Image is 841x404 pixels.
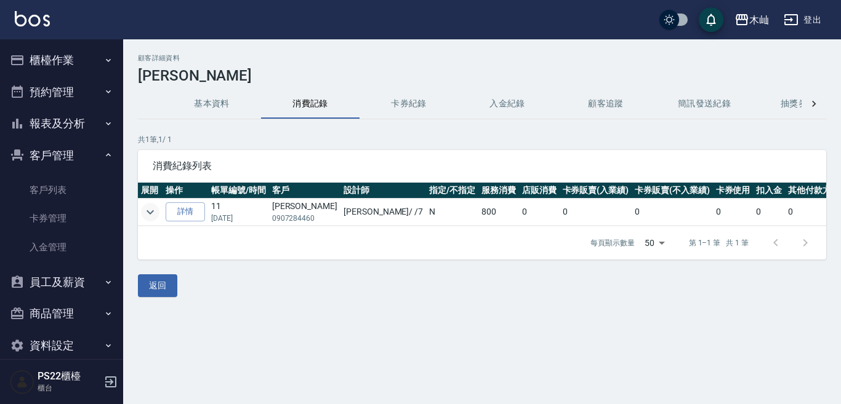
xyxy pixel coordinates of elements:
[340,183,426,199] th: 設計師
[5,266,118,298] button: 員工及薪資
[163,183,208,199] th: 操作
[269,183,340,199] th: 客戶
[5,330,118,362] button: 資料設定
[163,89,261,119] button: 基本資料
[689,237,749,248] p: 第 1–1 筆 共 1 筆
[208,199,269,226] td: 11
[10,370,34,394] img: Person
[360,89,458,119] button: 卡券紀錄
[208,183,269,199] th: 帳單編號/時間
[166,202,205,221] a: 詳情
[5,298,118,330] button: 商品管理
[261,89,360,119] button: 消費記錄
[632,199,713,226] td: 0
[138,183,163,199] th: 展開
[753,183,785,199] th: 扣入金
[340,199,426,226] td: [PERSON_NAME] / /7
[632,183,713,199] th: 卡券販賣(不入業績)
[15,11,50,26] img: Logo
[713,183,754,199] th: 卡券使用
[519,183,560,199] th: 店販消費
[138,134,826,145] p: 共 1 筆, 1 / 1
[426,183,478,199] th: 指定/不指定
[560,199,632,226] td: 0
[655,89,754,119] button: 簡訊發送紀錄
[730,7,774,33] button: 木屾
[749,12,769,28] div: 木屾
[138,54,826,62] h2: 顧客詳細資料
[141,203,159,221] button: expand row
[478,183,519,199] th: 服務消費
[590,237,635,248] p: 每頁顯示數量
[640,226,669,259] div: 50
[211,213,266,224] p: [DATE]
[5,76,118,108] button: 預約管理
[713,199,754,226] td: 0
[38,370,100,382] h5: PS22櫃檯
[5,176,118,204] a: 客戶列表
[5,108,118,140] button: 報表及分析
[458,89,557,119] button: 入金紀錄
[138,67,826,84] h3: [PERSON_NAME]
[272,213,337,224] p: 0907284460
[753,199,785,226] td: 0
[138,274,177,297] button: 返回
[699,7,723,32] button: save
[560,183,632,199] th: 卡券販賣(入業績)
[38,382,100,394] p: 櫃台
[779,9,826,31] button: 登出
[5,204,118,232] a: 卡券管理
[426,199,478,226] td: N
[269,199,340,226] td: [PERSON_NAME]
[153,160,811,172] span: 消費紀錄列表
[478,199,519,226] td: 800
[5,140,118,172] button: 客戶管理
[5,44,118,76] button: 櫃檯作業
[557,89,655,119] button: 顧客追蹤
[519,199,560,226] td: 0
[5,233,118,261] a: 入金管理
